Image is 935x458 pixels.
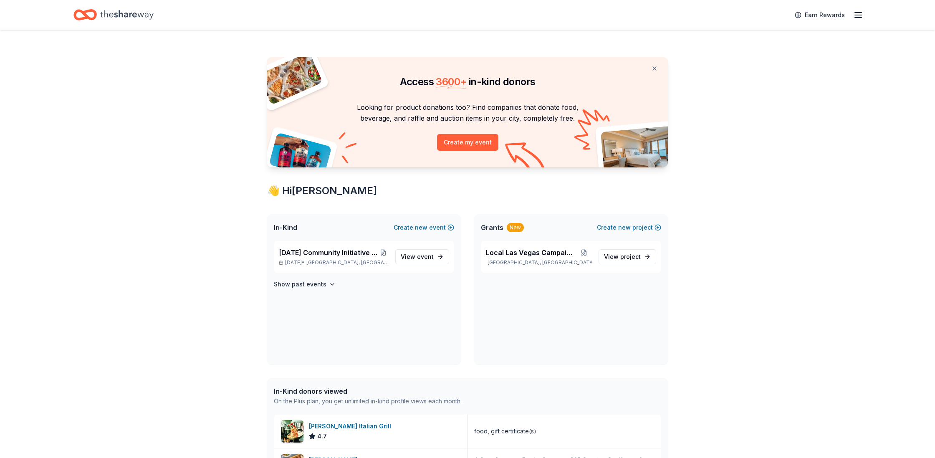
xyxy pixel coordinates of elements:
button: Createnewevent [394,223,454,233]
div: In-Kind donors viewed [274,386,462,396]
div: food, gift certificate(s) [474,426,536,436]
img: Curvy arrow [505,142,547,174]
div: 👋 Hi [PERSON_NAME] [267,184,668,197]
div: On the Plus plan, you get unlimited in-kind profile views each month. [274,396,462,406]
span: [GEOGRAPHIC_DATA], [GEOGRAPHIC_DATA] [306,259,389,266]
span: project [620,253,641,260]
button: Show past events [274,279,336,289]
span: 4.7 [317,431,327,441]
span: Local Las Vegas Campaigns [486,248,576,258]
span: new [618,223,631,233]
p: Looking for product donations too? Find companies that donate food, beverage, and raffle and auct... [277,102,658,124]
div: [PERSON_NAME] Italian Grill [309,421,394,431]
span: View [604,252,641,262]
button: Create my event [437,134,498,151]
span: In-Kind [274,223,297,233]
h4: Show past events [274,279,326,289]
span: new [415,223,427,233]
a: Earn Rewards [790,8,850,23]
div: New [507,223,524,232]
span: Access in-kind donors [400,76,536,88]
a: Home [73,5,154,25]
button: Createnewproject [597,223,661,233]
img: Image for Carrabba's Italian Grill [281,420,303,443]
span: event [417,253,434,260]
span: View [401,252,434,262]
p: [DATE] • [279,259,389,266]
span: 3600 + [436,76,466,88]
p: [GEOGRAPHIC_DATA], [GEOGRAPHIC_DATA] [486,259,592,266]
span: Grants [481,223,503,233]
a: View event [395,249,449,264]
span: [DATE] Community Initiative Silent Auction Event [279,248,378,258]
a: View project [599,249,656,264]
img: Pizza [258,52,323,105]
